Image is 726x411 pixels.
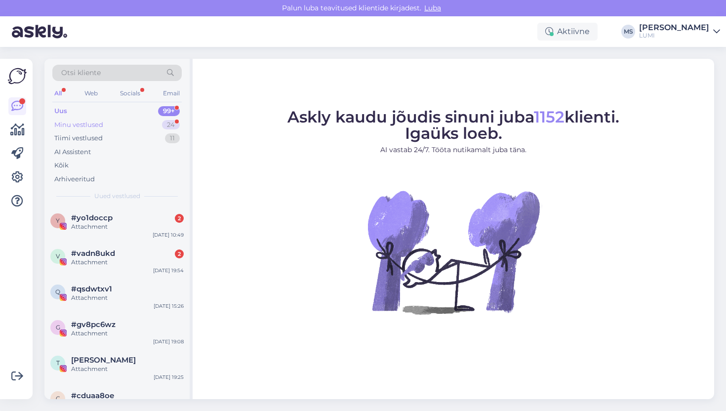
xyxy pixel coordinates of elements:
[71,249,115,258] span: #vadn8ukd
[537,23,598,41] div: Aktiivne
[61,68,101,78] span: Otsi kliente
[54,174,95,184] div: Arhiveeritud
[56,395,60,402] span: c
[161,87,182,100] div: Email
[94,192,140,201] span: Uued vestlused
[71,329,184,338] div: Attachment
[421,3,444,12] span: Luba
[54,161,69,170] div: Kõik
[71,320,116,329] span: #gv8pc6wz
[639,24,720,40] a: [PERSON_NAME]LUMI
[158,106,180,116] div: 99+
[175,249,184,258] div: 2
[287,107,619,143] span: Askly kaudu jõudis sinuni juba klienti. Igaüks loeb.
[54,120,103,130] div: Minu vestlused
[621,25,635,39] div: MS
[287,145,619,155] p: AI vastab 24/7. Tööta nutikamalt juba täna.
[153,338,184,345] div: [DATE] 19:08
[56,324,60,331] span: g
[162,120,180,130] div: 24
[364,163,542,341] img: No Chat active
[82,87,100,100] div: Web
[55,288,60,295] span: q
[165,133,180,143] div: 11
[175,214,184,223] div: 2
[71,391,114,400] span: #cduaa8oe
[56,252,60,260] span: v
[56,217,60,224] span: y
[71,293,184,302] div: Attachment
[56,359,60,367] span: T
[153,267,184,274] div: [DATE] 19:54
[154,373,184,381] div: [DATE] 19:25
[118,87,142,100] div: Socials
[54,133,103,143] div: Tiimi vestlused
[154,302,184,310] div: [DATE] 15:26
[71,213,113,222] span: #yo1doccp
[639,32,709,40] div: LUMI
[8,67,27,85] img: Askly Logo
[52,87,64,100] div: All
[71,258,184,267] div: Attachment
[153,231,184,239] div: [DATE] 10:49
[639,24,709,32] div: [PERSON_NAME]
[71,356,136,365] span: Terese Mårtensson
[71,285,112,293] span: #qsdwtxv1
[54,147,91,157] div: AI Assistent
[534,107,565,126] span: 1152
[71,365,184,373] div: Attachment
[54,106,67,116] div: Uus
[71,222,184,231] div: Attachment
